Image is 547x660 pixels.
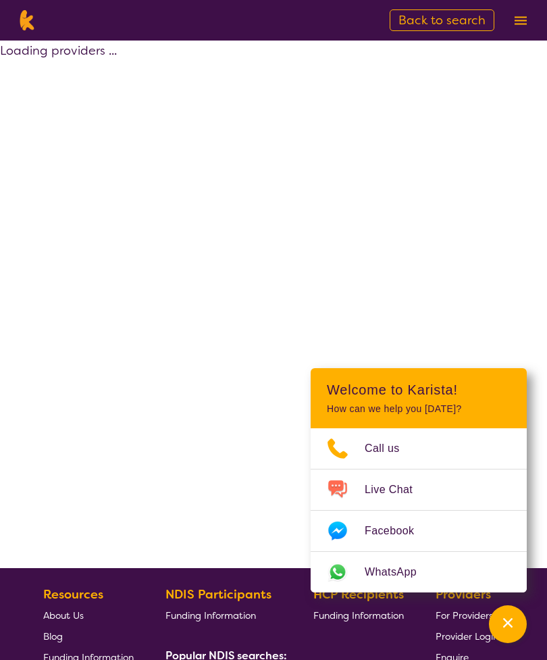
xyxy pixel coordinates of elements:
[365,562,433,582] span: WhatsApp
[436,609,493,621] span: For Providers
[43,605,134,626] a: About Us
[436,605,498,626] a: For Providers
[515,16,527,25] img: menu
[16,10,37,30] img: Karista logo
[365,480,429,500] span: Live Chat
[489,605,527,643] button: Channel Menu
[43,586,103,603] b: Resources
[390,9,494,31] a: Back to search
[165,609,256,621] span: Funding Information
[436,626,498,646] a: Provider Login
[165,586,271,603] b: NDIS Participants
[313,609,404,621] span: Funding Information
[436,630,498,642] span: Provider Login
[311,428,527,592] ul: Choose channel
[311,368,527,592] div: Channel Menu
[313,586,404,603] b: HCP Recipients
[43,609,84,621] span: About Us
[327,403,511,415] p: How can we help you [DATE]?
[43,630,63,642] span: Blog
[165,605,282,626] a: Funding Information
[327,382,511,398] h2: Welcome to Karista!
[43,626,134,646] a: Blog
[436,586,491,603] b: Providers
[398,12,486,28] span: Back to search
[365,521,430,541] span: Facebook
[311,552,527,592] a: Web link opens in a new tab.
[313,605,404,626] a: Funding Information
[365,438,416,459] span: Call us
